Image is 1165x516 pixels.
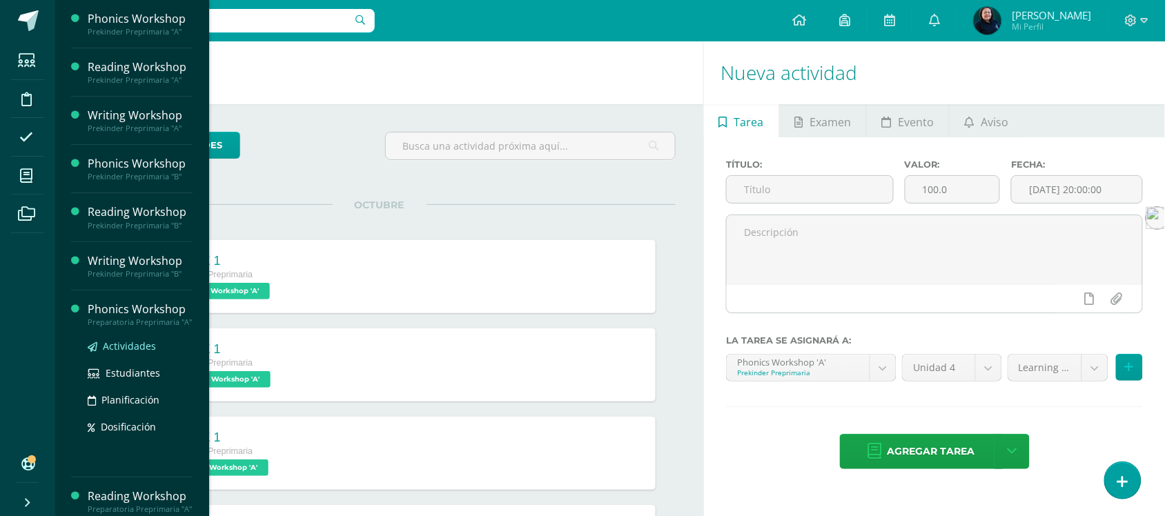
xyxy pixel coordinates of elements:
[1012,176,1142,203] input: Fecha de entrega
[734,106,764,139] span: Tarea
[1012,8,1091,22] span: [PERSON_NAME]
[780,104,866,137] a: Examen
[72,41,687,104] h1: Actividades
[974,7,1001,34] img: 025a7cf4a908f3c26f6a181e68158fd9.png
[333,199,427,211] span: OCTUBRE
[88,108,193,133] a: Writing WorkshopPrekinder Preprimaria "A"
[168,342,274,357] div: PHASE 1
[88,338,193,354] a: Actividades
[88,59,193,75] div: Reading Workshop
[386,132,676,159] input: Busca una actividad próxima aquí...
[88,221,193,230] div: Prekinder Preprimaria "B"
[101,420,156,433] span: Dosificación
[1012,21,1091,32] span: Mi Perfil
[867,104,949,137] a: Evento
[88,301,193,317] div: Phonics Workshop
[888,435,975,468] span: Agregar tarea
[168,459,268,476] span: Writing Workshop 'A'
[898,106,934,139] span: Evento
[88,365,193,381] a: Estudiantes
[88,172,193,181] div: Prekinder Preprimaria "B"
[101,393,159,406] span: Planificación
[726,159,893,170] label: Título:
[88,419,193,435] a: Dosificación
[168,358,253,368] span: Prekinder Preprimaria
[88,317,193,327] div: Preparatoria Preprimaria "A"
[737,368,859,377] div: Prekinder Preprimaria
[168,254,273,268] div: PHASE 1
[168,430,272,445] div: PHASE 1
[905,176,1000,203] input: Puntos máximos
[88,11,193,27] div: Phonics Workshop
[727,176,892,203] input: Título
[88,27,193,37] div: Prekinder Preprimaria "A"
[950,104,1024,137] a: Aviso
[905,159,1001,170] label: Valor:
[88,75,193,85] div: Prekinder Preprimaria "A"
[88,392,193,408] a: Planificación
[88,204,193,230] a: Reading WorkshopPrekinder Preprimaria "B"
[168,371,271,388] span: Reading Workshop 'A'
[88,204,193,220] div: Reading Workshop
[726,335,1143,346] label: La tarea se asignará a:
[88,59,193,85] a: Reading WorkshopPrekinder Preprimaria "A"
[737,355,859,368] div: Phonics Workshop 'A'
[704,104,779,137] a: Tarea
[721,41,1148,104] h1: Nueva actividad
[727,355,896,381] a: Phonics Workshop 'A'Prekinder Preprimaria
[88,301,193,327] a: Phonics WorkshopPreparatoria Preprimaria "A"
[168,446,253,456] span: Prekinder Preprimaria
[168,283,270,299] span: Phonics Workshop 'A'
[106,366,160,379] span: Estudiantes
[88,504,193,514] div: Preparatoria Preprimaria "A"
[1008,355,1108,381] a: Learning activities (70.0pts)
[88,488,193,514] a: Reading WorkshopPreparatoria Preprimaria "A"
[88,123,193,133] div: Prekinder Preprimaria "A"
[88,269,193,279] div: Prekinder Preprimaria "B"
[981,106,1008,139] span: Aviso
[88,156,193,181] a: Phonics WorkshopPrekinder Preprimaria "B"
[88,108,193,123] div: Writing Workshop
[103,339,156,353] span: Actividades
[88,253,193,279] a: Writing WorkshopPrekinder Preprimaria "B"
[1019,355,1071,381] span: Learning activities (70.0pts)
[913,355,965,381] span: Unidad 4
[810,106,851,139] span: Examen
[88,253,193,269] div: Writing Workshop
[88,11,193,37] a: Phonics WorkshopPrekinder Preprimaria "A"
[88,488,193,504] div: Reading Workshop
[1011,159,1143,170] label: Fecha:
[168,270,253,279] span: Prekinder Preprimaria
[64,9,375,32] input: Busca un usuario...
[88,156,193,172] div: Phonics Workshop
[903,355,1001,381] a: Unidad 4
